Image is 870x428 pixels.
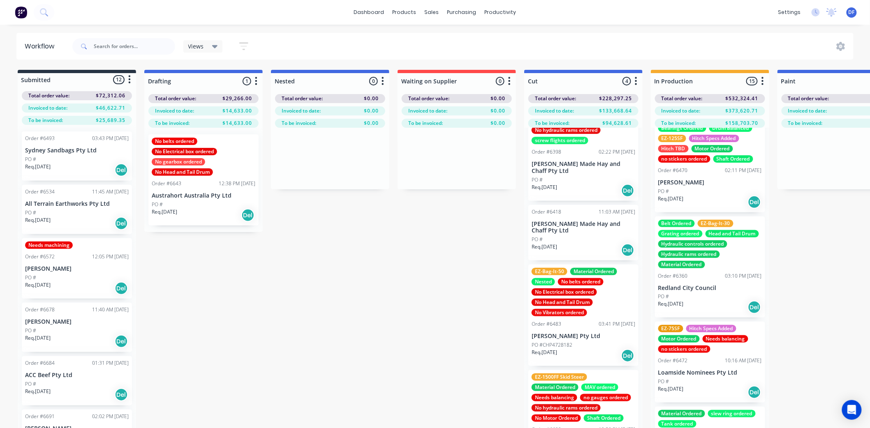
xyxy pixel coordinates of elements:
[481,6,521,18] div: productivity
[96,92,125,99] span: $72,312.06
[602,120,632,127] span: $94,628.61
[706,230,759,237] div: Head and Tail Drum
[152,192,255,199] p: Austrahort Australia Pty Ltd
[599,107,632,115] span: $133,668.64
[25,334,51,342] p: Req. [DATE]
[25,135,55,142] div: Order #6493
[152,148,217,155] div: No Electrical box ordered
[532,148,561,156] div: Order #6398
[535,120,569,127] span: To be invoiced:
[658,285,762,292] p: Redland City Council
[621,184,634,197] div: Del
[788,107,827,115] span: Invoiced to date:
[25,41,58,51] div: Workflow
[25,200,129,207] p: All Terrain Earthworks Pty Ltd
[188,42,204,51] span: Views
[532,127,601,134] div: No hydraulic rams ordered
[584,414,624,422] div: Shaft Ordered
[842,400,862,420] div: Open Intercom Messenger
[152,180,181,187] div: Order #6643
[725,357,762,364] div: 10:16 AM [DATE]
[25,372,129,379] p: ACC Beef Pty Ltd
[148,134,259,226] div: No belts orderedNo Electrical box orderedNo gearbox orderedNo Head and Tail DrumOrder #664312:38 ...
[408,95,449,102] span: Total order value:
[726,107,759,115] span: $373,620.71
[155,107,194,115] span: Invoiced to date:
[558,278,604,285] div: No belts ordered
[25,253,55,260] div: Order #6572
[725,167,762,174] div: 02:11 PM [DATE]
[92,135,129,142] div: 03:43 PM [DATE]
[25,413,55,420] div: Order #6691
[22,303,132,352] div: Order #667811:40 AM [DATE][PERSON_NAME]PO #Req.[DATE]Del
[599,208,635,216] div: 11:03 AM [DATE]
[658,240,727,248] div: Hydraulic controls ordered
[581,384,618,391] div: MAV ordered
[580,394,631,401] div: no gauges ordered
[662,95,703,102] span: Total order value:
[532,341,572,349] p: PO #CHP4728182
[152,158,205,166] div: No gearbox ordered
[25,281,51,289] p: Req. [DATE]
[25,209,36,216] p: PO #
[528,265,639,366] div: EZ-Bag-It-50Material OrderedNestedNo belts orderedNo Electrical box orderedNo Head and Tail DrumN...
[689,135,739,142] div: Hitch Specs Added
[658,369,762,376] p: Loamside Nominees Pty Ltd
[219,180,255,187] div: 12:38 PM [DATE]
[570,268,617,275] div: Material Ordered
[532,184,557,191] p: Req. [DATE]
[658,300,684,308] p: Req. [DATE]
[222,120,252,127] span: $14,633.00
[599,320,635,328] div: 03:41 PM [DATE]
[115,217,128,230] div: Del
[655,216,765,318] div: Belt OrderedEZ-Bag-It-30Grating orderedHead and Tail DrumHydraulic controls orderedHydraulic rams...
[28,104,67,112] span: Invoiced to date:
[408,107,447,115] span: Invoiced to date:
[532,137,588,144] div: screw flights ordered
[658,220,695,227] div: Belt Ordered
[655,322,765,403] div: EZ-75SFHitch Specs AddedMotor OrderedNeeds balancingno stickers orderedOrder #647210:16 AM [DATE]...
[25,318,129,325] p: [PERSON_NAME]
[491,95,505,102] span: $0.00
[22,131,132,181] div: Order #649303:43 PM [DATE]Sydney Sandbags Pty LtdPO #Req.[DATE]Del
[532,384,578,391] div: Material Ordered
[532,278,555,285] div: Nested
[25,327,36,334] p: PO #
[350,6,389,18] a: dashboard
[535,107,574,115] span: Invoiced to date:
[532,414,581,422] div: No Motor Ordered
[28,92,69,99] span: Total order value:
[528,205,639,261] div: Order #641811:03 AM [DATE][PERSON_NAME] Made Hay and Chaff Pty LtdPO #Req.[DATE]Del
[532,320,561,328] div: Order #6483
[658,293,669,300] p: PO #
[748,196,761,209] div: Del
[443,6,481,18] div: purchasing
[92,253,129,260] div: 12:05 PM [DATE]
[692,145,733,152] div: Motor Ordered
[532,333,635,340] p: [PERSON_NAME] Pty Ltd
[658,188,669,195] p: PO #
[532,394,577,401] div: Needs balancing
[222,95,252,102] span: $29,266.00
[658,325,683,332] div: EZ-75SF
[528,103,639,201] div: No hydraulic rams orderedscrew flights orderedOrder #639802:22 PM [DATE][PERSON_NAME] Made Hay an...
[658,345,710,353] div: no stickers ordered
[658,251,720,258] div: Hydraulic rams ordered
[788,95,829,102] span: Total order value:
[115,335,128,348] div: Del
[96,117,125,124] span: $25,689.35
[25,163,51,170] p: Req. [DATE]
[532,299,593,306] div: No Head and Tail Drum
[708,410,756,417] div: slew ring ordered
[155,120,190,127] span: To be invoiced:
[152,168,213,176] div: No Head and Tail Drum
[535,95,576,102] span: Total order value:
[658,179,762,186] p: [PERSON_NAME]
[686,325,736,332] div: Hitch Specs Added
[364,107,379,115] span: $0.00
[115,163,128,177] div: Del
[491,120,505,127] span: $0.00
[532,176,543,184] p: PO #
[748,386,761,399] div: Del
[22,356,132,405] div: Order #668401:31 PM [DATE]ACC Beef Pty LtdPO #Req.[DATE]Del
